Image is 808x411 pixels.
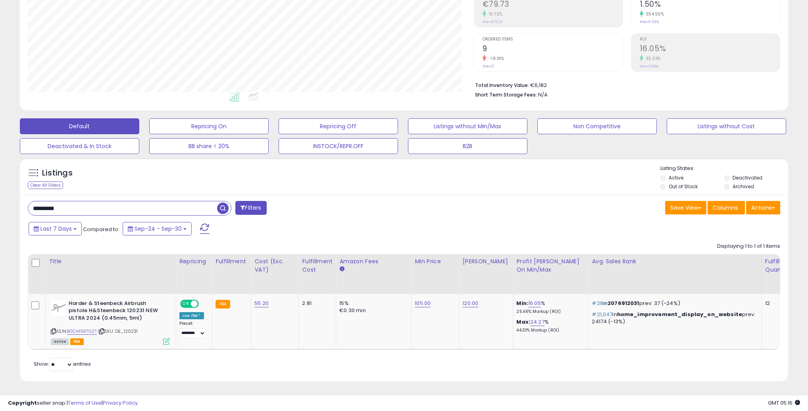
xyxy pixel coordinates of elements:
button: INSTOCK/REPR.OFF [279,138,398,154]
div: ASIN: [51,300,170,344]
th: The percentage added to the cost of goods (COGS) that forms the calculator for Min & Max prices. [513,254,589,294]
small: 354.55% [643,11,664,17]
button: BB share < 20% [149,138,269,154]
a: 24.27 [530,318,544,326]
span: Show: entries [34,360,91,368]
a: 16.05 [528,299,541,307]
span: FBA [70,338,84,345]
div: % [516,318,582,333]
span: OFF [198,300,210,307]
b: Total Inventory Value: [475,82,529,89]
small: Amazon Fees. [339,266,344,273]
small: Prev: 0.33% [640,19,659,24]
small: -18.18% [486,56,504,62]
small: Prev: 11 [483,64,494,69]
div: 2.81 [302,300,330,307]
div: €0.30 min [339,307,405,314]
span: 2025-10-8 05:16 GMT [768,399,800,407]
button: Last 7 Days [29,222,82,235]
button: Filters [235,201,266,215]
p: in prev: 24174 (-13%) [592,311,755,325]
a: Terms of Use [68,399,102,407]
p: 25.66% Markup (ROI) [516,309,582,315]
span: ON [181,300,191,307]
p: Listing States: [660,165,788,172]
li: €6,182 [475,80,775,89]
span: N/A [538,91,548,98]
label: Active [669,174,683,181]
div: Fulfillable Quantity [765,257,793,274]
div: 12 [765,300,790,307]
b: Min: [516,299,528,307]
small: 35.33% [643,56,661,62]
button: Default [20,118,139,134]
img: 31u9KdTonPL._SL40_.jpg [51,300,67,316]
div: Fulfillment [215,257,248,266]
div: seller snap | | [8,399,138,407]
b: Short Term Storage Fees: [475,91,537,98]
span: Ordered Items [483,37,623,42]
small: FBA [215,300,230,309]
small: 10.72% [486,11,502,17]
div: Clear All Filters [28,181,63,189]
h2: 9 [483,44,623,55]
label: Deactivated [733,174,762,181]
small: Prev: €72.01 [483,19,502,24]
span: #28 [592,299,603,307]
a: Privacy Policy [103,399,138,407]
div: [PERSON_NAME] [462,257,510,266]
button: B2B [408,138,527,154]
button: Deactivated & In Stock [20,138,139,154]
h2: 16.05% [640,44,780,55]
button: Sep-24 - Sep-30 [123,222,192,235]
p: 44.33% Markup (ROI) [516,328,582,333]
div: 15% [339,300,405,307]
a: 105.00 [415,299,431,307]
div: Low. FBA * [179,312,204,319]
a: 120.00 [462,299,478,307]
h5: Listings [42,168,73,179]
div: Profit [PERSON_NAME] on Min/Max [516,257,585,274]
small: Prev: 11.86% [640,64,658,69]
span: Sep-24 - Sep-30 [135,225,182,233]
div: Repricing [179,257,209,266]
b: Max: [516,318,530,326]
strong: Copyright [8,399,37,407]
button: Repricing On [149,118,269,134]
span: | SKU: DE_120231 [98,328,138,334]
div: Preset: [179,321,206,339]
button: Non Competitive [537,118,657,134]
span: Compared to: [83,226,119,233]
div: Displaying 1 to 1 of 1 items [717,243,780,250]
a: 55.20 [254,299,269,307]
div: Title [49,257,173,266]
button: Listings without Cost [667,118,786,134]
b: Harder & Steenbeck Airbrush pistole H&Steenbeck 120231 NEW ULTRA 2024 (0.45mm, 5ml) [69,300,165,324]
button: Save View [665,201,706,214]
button: Actions [746,201,780,214]
div: Fulfillment Cost [302,257,333,274]
a: B0CM9R7G2T [67,328,97,335]
span: Columns [713,204,738,212]
label: Archived [733,183,754,190]
span: Last 7 Days [40,225,72,233]
span: #21,047 [592,311,612,318]
p: in prev: 37 (-24%) [592,300,755,307]
span: ROI [640,37,780,42]
div: Cost (Exc. VAT) [254,257,295,274]
button: Repricing Off [279,118,398,134]
div: Avg. Sales Rank [592,257,758,266]
div: % [516,300,582,315]
span: 2076912031 [608,299,639,307]
div: Min Price [415,257,456,266]
button: Columns [708,201,745,214]
button: Listings without Min/Max [408,118,527,134]
span: home_improvement_display_on_website [617,311,742,318]
div: Amazon Fees [339,257,408,266]
span: All listings currently available for purchase on Amazon [51,338,69,345]
label: Out of Stock [669,183,698,190]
